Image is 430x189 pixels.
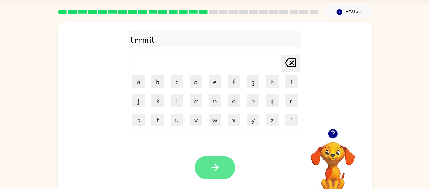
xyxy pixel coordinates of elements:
[285,114,298,126] button: '
[171,75,183,88] button: c
[131,33,299,46] div: trrmit
[266,114,279,126] button: z
[132,75,145,88] button: a
[171,94,183,107] button: l
[266,75,279,88] button: h
[132,114,145,126] button: s
[190,94,202,107] button: m
[171,114,183,126] button: u
[209,94,221,107] button: n
[247,75,259,88] button: g
[151,75,164,88] button: b
[247,94,259,107] button: p
[190,114,202,126] button: v
[151,114,164,126] button: t
[266,94,279,107] button: q
[228,94,240,107] button: o
[228,114,240,126] button: x
[132,94,145,107] button: j
[247,114,259,126] button: y
[151,94,164,107] button: k
[228,75,240,88] button: f
[190,75,202,88] button: d
[209,75,221,88] button: e
[326,5,372,19] button: Pause
[285,94,298,107] button: r
[285,75,298,88] button: i
[209,114,221,126] button: w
